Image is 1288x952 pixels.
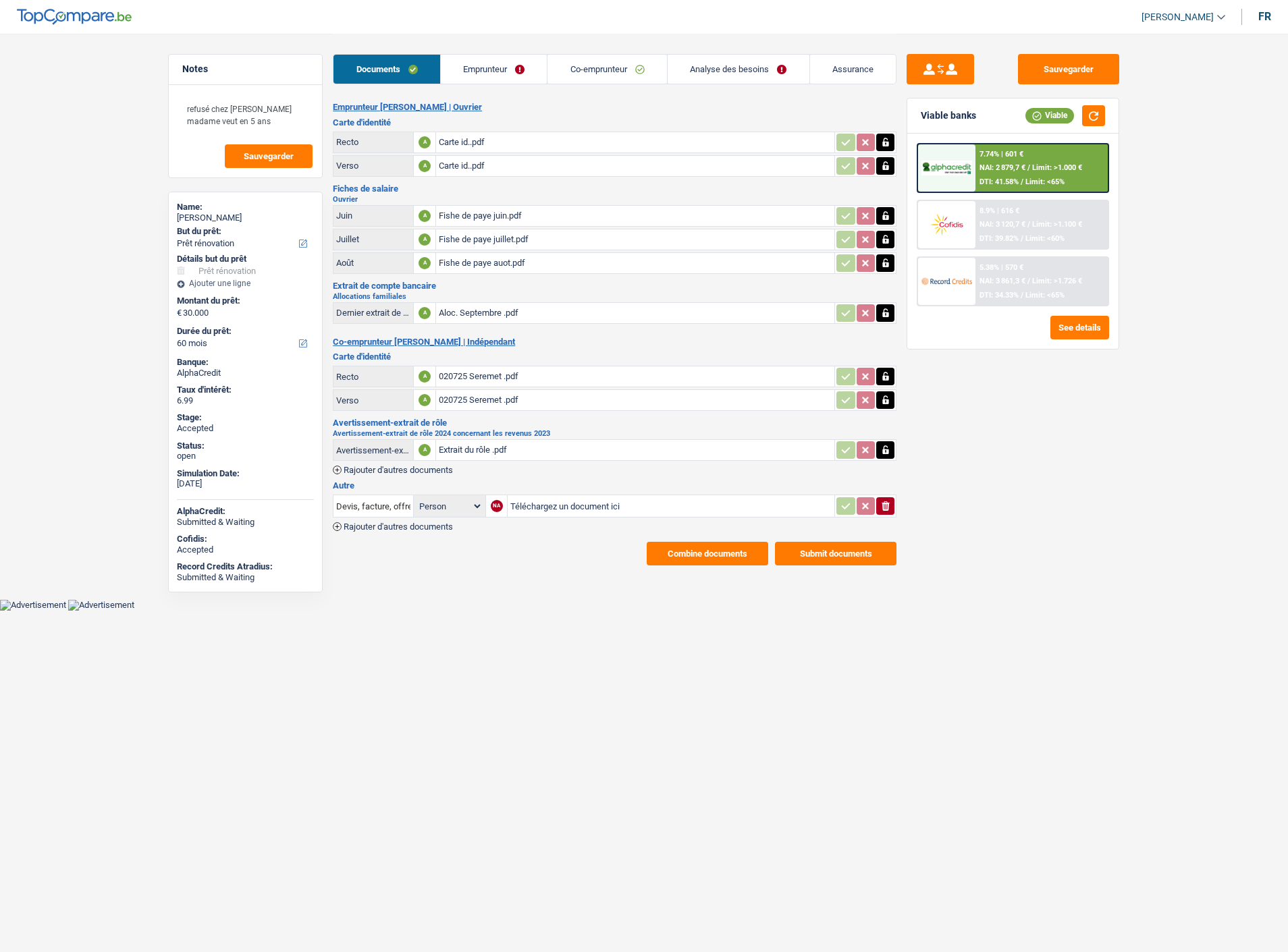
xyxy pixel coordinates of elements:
label: Montant du prêt: [177,296,311,306]
h2: Ouvrier [333,196,896,203]
h5: Notes [182,63,308,75]
div: Dernier extrait de compte pour vos allocations familiales [336,308,410,318]
div: 5.38% | 570 € [980,263,1023,272]
div: Juin [336,211,410,221]
span: Rajouter d'autres documents [344,522,453,531]
h2: Allocations familiales [333,293,896,300]
span: NAI: 3 120,7 € [980,220,1025,229]
div: Verso [336,161,410,171]
div: 8.9% | 616 € [980,206,1019,215]
h3: Extrait de compte bancaire [333,281,896,290]
span: Rajouter d'autres documents [344,466,453,474]
span: € [177,308,182,318]
div: Name: [177,202,314,213]
div: A [419,307,431,319]
button: Submit documents [775,542,896,565]
span: / [1027,220,1030,229]
div: A [419,210,431,222]
div: A [419,370,431,383]
div: Avertissement-extrait de rôle 2024 concernant les revenus 2023 [336,445,410,455]
span: NAI: 2 879,7 € [980,163,1025,172]
a: Assurance [810,55,896,84]
span: / [1021,291,1023,300]
button: Sauvegarder [1018,54,1119,84]
a: Analyse des besoins [668,55,809,84]
div: Viable [1025,108,1074,123]
h3: Carte d'identité [333,352,896,361]
div: Août [336,258,410,268]
div: Simulation Date: [177,468,314,479]
img: Cofidis [921,212,971,237]
label: Durée du prêt: [177,326,311,337]
div: Verso [336,395,410,405]
a: [PERSON_NAME] [1131,6,1225,28]
h3: Fiches de salaire [333,184,896,193]
a: Documents [333,55,440,84]
div: 020725 Seremet .pdf [439,390,832,410]
div: AlphaCredit: [177,506,314,517]
button: Sauvegarder [225,144,313,168]
div: Carte id..pdf [439,156,832,176]
a: Emprunteur [441,55,547,84]
button: Rajouter d'autres documents [333,522,453,531]
div: 6.99 [177,395,314,406]
div: Juillet [336,234,410,244]
div: Fishe de paye auot.pdf [439,253,832,273]
div: Cofidis: [177,534,314,544]
div: Fishe de paye juillet.pdf [439,229,832,250]
span: Limit: <65% [1025,291,1065,300]
span: DTI: 34.33% [980,291,1019,300]
div: Aloc. Septembre .pdf [439,303,832,323]
div: A [419,136,431,148]
h3: Carte d'identité [333,118,896,127]
div: Submitted & Waiting [177,517,314,528]
div: A [419,444,431,456]
img: TopCompare Logo [17,9,132,25]
h3: Avertissement-extrait de rôle [333,418,896,427]
img: AlphaCredit [921,161,971,176]
div: AlphaCredit [177,368,314,379]
span: DTI: 41.58% [980,177,1019,186]
div: Recto [336,372,410,382]
button: Combine documents [647,542,768,565]
h3: Autre [333,481,896,490]
div: Ajouter une ligne [177,279,314,288]
span: / [1027,163,1030,172]
span: Sauvegarder [244,152,294,161]
h2: Emprunteur [PERSON_NAME] | Ouvrier [333,102,896,113]
span: DTI: 39.82% [980,234,1019,243]
span: NAI: 3 861,3 € [980,277,1025,285]
span: Limit: <65% [1025,177,1065,186]
div: Accepted [177,544,314,555]
div: Recto [336,137,410,147]
div: Fishe de paye juin.pdf [439,206,832,226]
div: A [419,160,431,172]
a: Co-emprunteur [547,55,667,84]
div: Viable banks [921,110,976,121]
span: / [1021,234,1023,243]
div: A [419,394,431,406]
div: A [419,233,431,246]
div: [PERSON_NAME] [177,213,314,223]
div: Taux d'intérêt: [177,385,314,395]
div: 7.74% | 601 € [980,150,1023,159]
h2: Avertissement-extrait de rôle 2024 concernant les revenus 2023 [333,430,896,437]
div: Banque: [177,357,314,368]
div: fr [1258,10,1271,23]
div: open [177,451,314,461]
span: Limit: >1.100 € [1032,220,1082,229]
span: Limit: <60% [1025,234,1065,243]
div: Stage: [177,412,314,423]
div: Détails but du prêt [177,254,314,264]
div: 020725 Seremet .pdf [439,366,832,387]
div: [DATE] [177,478,314,489]
div: NA [491,500,503,512]
h2: Co-emprunteur [PERSON_NAME] | Indépendant [333,337,896,347]
label: But du prêt: [177,226,311,237]
div: Submitted & Waiting [177,572,314,583]
span: [PERSON_NAME] [1142,11,1214,23]
div: Accepted [177,423,314,434]
img: Advertisement [68,600,134,611]
span: / [1027,277,1030,285]
div: Carte id..pdf [439,132,832,152]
